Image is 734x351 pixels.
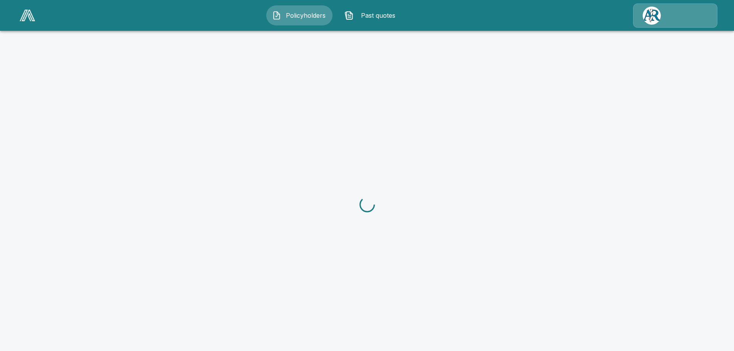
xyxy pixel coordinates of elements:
[344,11,354,20] img: Past quotes Icon
[20,10,35,21] img: AA Logo
[266,5,333,25] button: Policyholders IconPolicyholders
[284,11,327,20] span: Policyholders
[339,5,405,25] button: Past quotes IconPast quotes
[357,11,399,20] span: Past quotes
[272,11,281,20] img: Policyholders Icon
